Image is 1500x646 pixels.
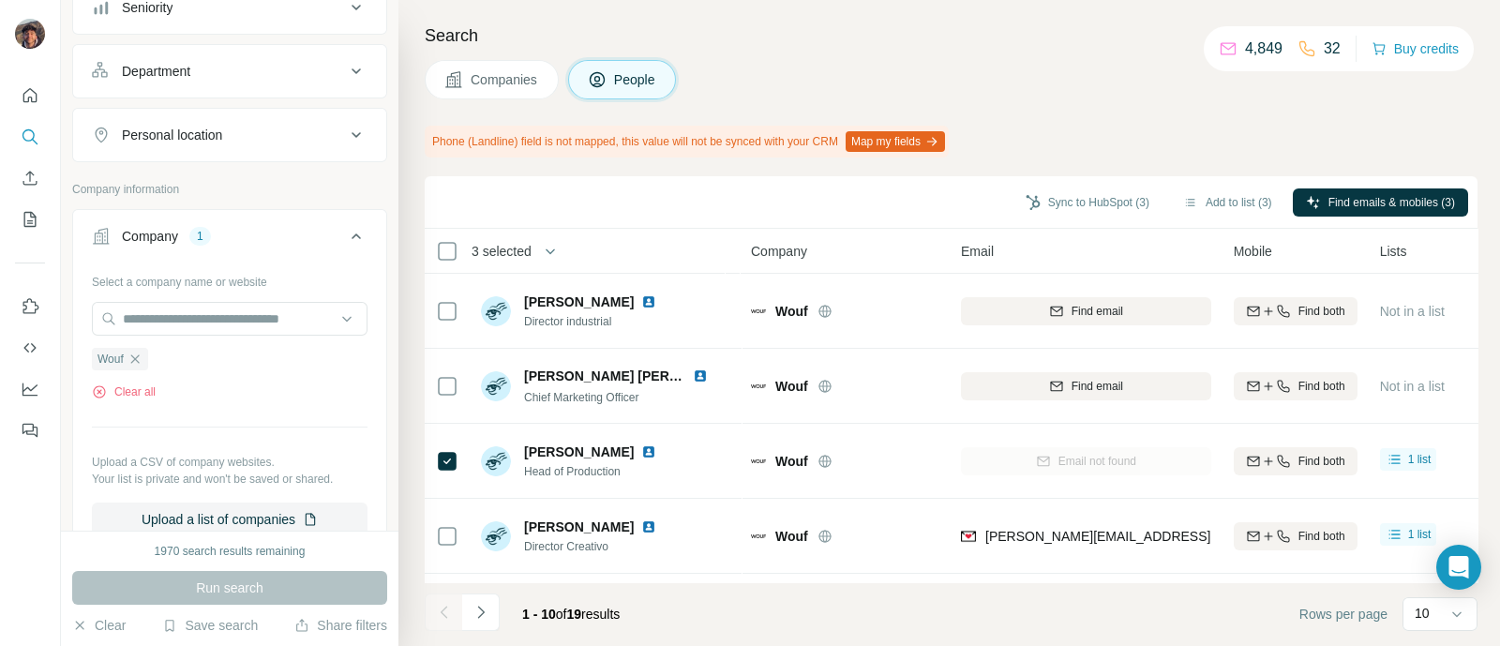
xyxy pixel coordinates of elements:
[1408,451,1432,468] span: 1 list
[122,126,222,144] div: Personal location
[92,471,367,488] p: Your list is private and won't be saved or shared.
[522,607,556,622] span: 1 - 10
[1072,303,1123,320] span: Find email
[1298,453,1345,470] span: Find both
[155,543,306,560] div: 1970 search results remaining
[73,113,386,158] button: Personal location
[472,242,532,261] span: 3 selected
[524,463,679,480] span: Head of Production
[1298,303,1345,320] span: Find both
[641,444,656,459] img: LinkedIn logo
[961,297,1211,325] button: Find email
[1380,379,1445,394] span: Not in a list
[1380,242,1407,261] span: Lists
[524,293,634,311] span: [PERSON_NAME]
[162,616,258,635] button: Save search
[961,527,976,546] img: provider findymail logo
[775,452,808,471] span: Wouf
[481,521,511,551] img: Avatar
[1234,297,1357,325] button: Find both
[751,459,766,463] img: Logo of Wouf
[15,120,45,154] button: Search
[481,446,511,476] img: Avatar
[751,309,766,313] img: Logo of Wouf
[556,607,567,622] span: of
[15,290,45,323] button: Use Surfe on LinkedIn
[92,266,367,291] div: Select a company name or website
[524,313,679,330] span: Director industrial
[92,503,367,536] button: Upload a list of companies
[641,519,656,534] img: LinkedIn logo
[1380,304,1445,319] span: Not in a list
[1415,604,1430,623] p: 10
[524,443,634,461] span: [PERSON_NAME]
[122,62,190,81] div: Department
[1234,242,1272,261] span: Mobile
[462,593,500,631] button: Navigate to next page
[1234,522,1357,550] button: Find both
[961,242,994,261] span: Email
[481,296,511,326] img: Avatar
[1324,38,1341,60] p: 32
[985,529,1315,544] span: [PERSON_NAME][EMAIL_ADDRESS][DOMAIN_NAME]
[1170,188,1285,217] button: Add to list (3)
[15,413,45,447] button: Feedback
[524,518,634,536] span: [PERSON_NAME]
[1328,194,1455,211] span: Find emails & mobiles (3)
[1234,447,1357,475] button: Find both
[641,294,656,309] img: LinkedIn logo
[97,351,124,368] span: Wouf
[92,454,367,471] p: Upload a CSV of company websites.
[294,616,387,635] button: Share filters
[15,372,45,406] button: Dashboard
[425,23,1477,49] h4: Search
[1012,188,1162,217] button: Sync to HubSpot (3)
[1436,545,1481,590] div: Open Intercom Messenger
[775,377,808,396] span: Wouf
[775,527,808,546] span: Wouf
[1072,378,1123,395] span: Find email
[775,302,808,321] span: Wouf
[524,391,639,404] span: Chief Marketing Officer
[425,126,949,158] div: Phone (Landline) field is not mapped, this value will not be synced with your CRM
[961,372,1211,400] button: Find email
[1372,36,1459,62] button: Buy credits
[92,383,156,400] button: Clear all
[15,331,45,365] button: Use Surfe API
[1234,372,1357,400] button: Find both
[189,228,211,245] div: 1
[524,538,679,555] span: Director Creativo
[122,227,178,246] div: Company
[481,371,511,401] img: Avatar
[693,368,708,383] img: LinkedIn logo
[15,203,45,236] button: My lists
[72,181,387,198] p: Company information
[522,607,620,622] span: results
[751,242,807,261] span: Company
[524,368,748,383] span: [PERSON_NAME] [PERSON_NAME]
[614,70,657,89] span: People
[72,616,126,635] button: Clear
[1299,605,1387,623] span: Rows per page
[73,49,386,94] button: Department
[15,79,45,113] button: Quick start
[1408,526,1432,543] span: 1 list
[1245,38,1282,60] p: 4,849
[73,214,386,266] button: Company1
[15,19,45,49] img: Avatar
[751,534,766,538] img: Logo of Wouf
[846,131,945,152] button: Map my fields
[15,161,45,195] button: Enrich CSV
[567,607,582,622] span: 19
[1293,188,1468,217] button: Find emails & mobiles (3)
[1298,378,1345,395] span: Find both
[471,70,539,89] span: Companies
[751,384,766,388] img: Logo of Wouf
[1298,528,1345,545] span: Find both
